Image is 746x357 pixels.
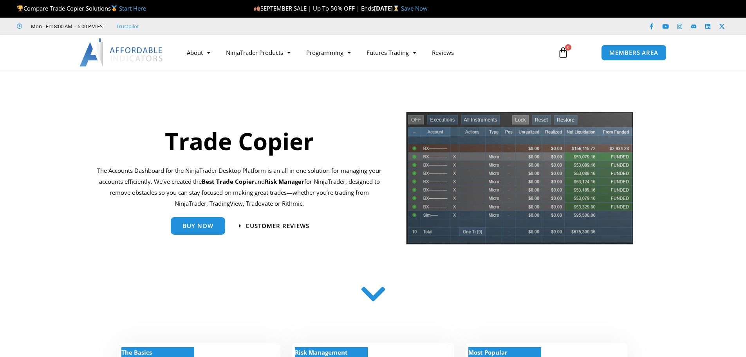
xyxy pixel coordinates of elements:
[111,5,117,11] img: 🥇
[202,178,255,185] b: Best Trade Copier
[295,348,348,356] strong: Risk Management
[565,44,571,51] span: 0
[254,4,374,12] span: SEPTEMBER SALE | Up To 50% OFF | Ends
[239,223,309,229] a: Customer Reviews
[17,4,146,12] span: Compare Trade Copier Solutions
[601,45,667,61] a: MEMBERS AREA
[298,43,359,62] a: Programming
[254,5,260,11] img: 🍂
[405,111,634,251] img: tradecopier | Affordable Indicators – NinjaTrader
[97,165,382,209] p: The Accounts Dashboard for the NinjaTrader Desktop Platform is an all in one solution for managin...
[29,22,105,31] span: Mon - Fri: 8:00 AM – 6:00 PM EST
[359,43,424,62] a: Futures Trading
[119,4,146,12] a: Start Here
[179,43,549,62] nav: Menu
[401,4,428,12] a: Save Now
[121,348,152,356] strong: The Basics
[218,43,298,62] a: NinjaTrader Products
[468,348,508,356] strong: Most Popular
[246,223,309,229] span: Customer Reviews
[17,5,23,11] img: 🏆
[179,43,218,62] a: About
[79,38,164,67] img: LogoAI | Affordable Indicators – NinjaTrader
[546,41,580,64] a: 0
[97,125,382,158] h1: Trade Copier
[393,5,399,11] img: ⌛
[265,178,304,185] strong: Risk Manager
[171,217,225,235] a: Buy Now
[609,50,658,56] span: MEMBERS AREA
[424,43,462,62] a: Reviews
[116,22,139,31] a: Trustpilot
[374,4,401,12] strong: [DATE]
[182,223,213,229] span: Buy Now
